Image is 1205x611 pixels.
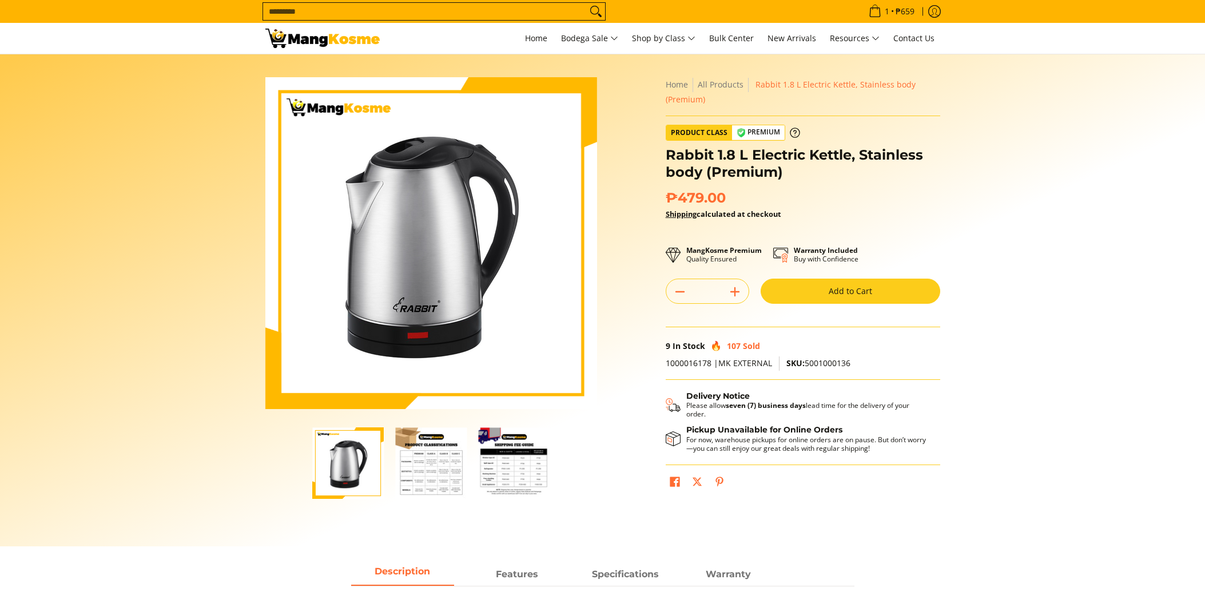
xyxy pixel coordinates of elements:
[709,33,754,43] span: Bulk Center
[592,569,659,580] strong: Specifications
[673,340,705,351] span: In Stock
[894,7,916,15] span: ₱659
[732,125,785,140] span: Premium
[824,23,885,54] a: Resources
[666,209,781,219] strong: calculated at checkout
[762,23,822,54] a: New Arrivals
[666,79,916,105] span: Rabbit 1.8 L Electric Kettle, Stainless body (Premium)
[666,125,800,141] a: Product Class Premium
[478,427,550,499] img: Rabbit 1.8 L Electric Kettle, Stainless body (Premium)-3
[888,23,940,54] a: Contact Us
[265,29,380,48] img: Rabbit 1.8 L Stainless Electric Kettle (Premium) l Mang Kosme
[351,564,454,585] span: Description
[794,245,858,255] strong: Warranty Included
[686,246,762,263] p: Quality Ensured
[632,31,695,46] span: Shop by Class
[666,209,697,219] a: Shipping
[666,189,726,207] span: ₱479.00
[786,358,850,368] span: 5001000136
[698,79,743,90] a: All Products
[587,3,605,20] button: Search
[686,401,929,418] p: Please allow lead time for the delivery of your order.
[395,427,467,499] img: Rabbit 1.8 L Electric Kettle, Stainless body (Premium)-2
[391,23,940,54] nav: Main Menu
[677,564,780,586] a: Description 3
[865,5,918,18] span: •
[626,23,701,54] a: Shop by Class
[525,33,547,43] span: Home
[312,427,384,499] img: Rabbit 1.8 L Electric Kettle, Stainless body (Premium)-1
[711,474,727,493] a: Pin on Pinterest
[666,146,940,181] h1: Rabbit 1.8 L Electric Kettle, Stainless body (Premium)
[686,424,842,435] strong: Pickup Unavailable for Online Orders
[830,31,880,46] span: Resources
[666,125,732,140] span: Product Class
[786,358,805,368] span: SKU:
[689,474,705,493] a: Post on X
[555,23,624,54] a: Bodega Sale
[666,340,670,351] span: 9
[727,340,741,351] span: 107
[667,474,683,493] a: Share on Facebook
[743,340,760,351] span: Sold
[677,564,780,585] span: Warranty
[767,33,816,43] span: New Arrivals
[761,279,940,304] button: Add to Cart
[883,7,891,15] span: 1
[666,391,929,419] button: Shipping & Delivery
[893,33,934,43] span: Contact Us
[686,245,762,255] strong: MangKosme Premium
[666,283,694,301] button: Subtract
[703,23,759,54] a: Bulk Center
[351,564,454,586] a: Description
[666,79,688,90] a: Home
[519,23,553,54] a: Home
[726,400,806,410] strong: seven (7) business days
[721,283,749,301] button: Add
[686,435,929,453] p: For now, warehouse pickups for online orders are on pause. But don’t worry—you can still enjoy ou...
[666,77,940,107] nav: Breadcrumbs
[686,391,750,401] strong: Delivery Notice
[794,246,858,263] p: Buy with Confidence
[666,358,772,368] span: 1000016178 |MK EXTERNAL
[265,77,597,409] img: Rabbit 1.8 L Electric Kettle, Stainless body (Premium)
[466,564,568,586] a: Description 1
[496,569,538,580] strong: Features
[737,128,746,137] img: premium-badge-icon.webp
[561,31,618,46] span: Bodega Sale
[574,564,677,586] a: Description 2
